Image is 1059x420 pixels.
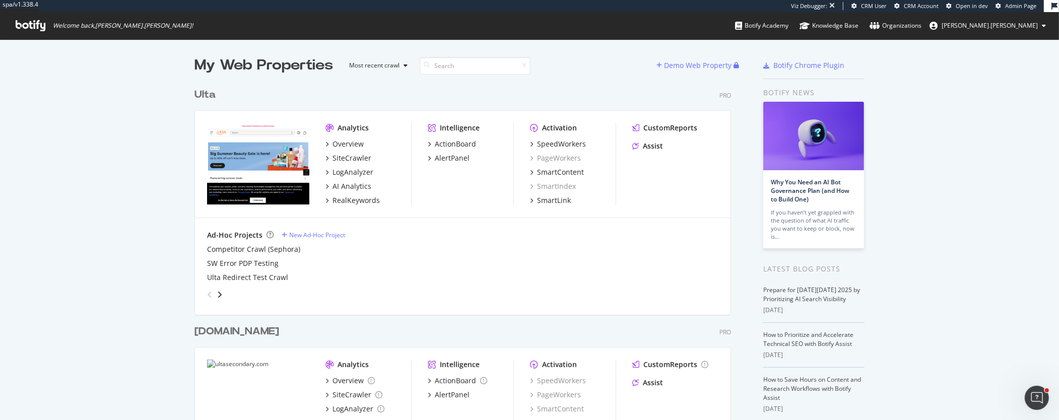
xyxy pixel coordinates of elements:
[530,195,571,205] a: SmartLink
[530,153,581,163] div: PageWorkers
[996,2,1036,10] a: Admin Page
[530,404,584,414] a: SmartContent
[763,102,864,170] img: Why You Need an AI Bot Governance Plan (and How to Build One)
[632,360,708,370] a: CustomReports
[333,181,371,191] div: AI Analytics
[530,181,576,191] a: SmartIndex
[537,195,571,205] div: SmartLink
[207,272,288,283] a: Ulta Redirect Test Crawl
[435,390,470,400] div: AlertPanel
[428,139,476,149] a: ActionBoard
[861,2,887,10] span: CRM User
[428,390,470,400] a: AlertPanel
[894,2,939,10] a: CRM Account
[216,290,223,300] div: angle-right
[632,378,663,388] a: Assist
[435,153,470,163] div: AlertPanel
[207,258,279,268] div: SW Error PDP Testing
[325,404,384,414] a: LogAnalyzer
[530,139,586,149] a: SpeedWorkers
[800,21,858,31] div: Knowledge Base
[763,306,865,315] div: [DATE]
[870,12,921,39] a: Organizations
[333,139,364,149] div: Overview
[325,181,371,191] a: AI Analytics
[763,404,865,413] div: [DATE]
[656,57,734,74] button: Demo Web Property
[325,376,375,386] a: Overview
[763,330,853,348] a: How to Prioritize and Accelerate Technical SEO with Botify Assist
[763,87,865,98] div: Botify news
[428,376,487,386] a: ActionBoard
[194,324,279,339] div: [DOMAIN_NAME]
[338,360,369,370] div: Analytics
[333,167,373,177] div: LogAnalyzer
[542,123,577,133] div: Activation
[537,139,586,149] div: SpeedWorkers
[763,60,844,71] a: Botify Chrome Plugin
[719,91,731,100] div: Pro
[942,21,1038,30] span: christopher.hart
[773,60,844,71] div: Botify Chrome Plugin
[435,376,476,386] div: ActionBoard
[946,2,988,10] a: Open in dev
[800,12,858,39] a: Knowledge Base
[530,167,584,177] a: SmartContent
[1005,2,1036,10] span: Admin Page
[632,123,697,133] a: CustomReports
[333,153,371,163] div: SiteCrawler
[530,390,581,400] a: PageWorkers
[763,263,865,274] div: Latest Blog Posts
[207,123,309,204] img: www.ulta.com
[956,2,988,10] span: Open in dev
[851,2,887,10] a: CRM User
[870,21,921,31] div: Organizations
[763,286,860,303] a: Prepare for [DATE][DATE] 2025 by Prioritizing AI Search Visibility
[325,195,380,205] a: RealKeywords
[282,231,345,239] a: New Ad-Hoc Project
[333,195,380,205] div: RealKeywords
[643,123,697,133] div: CustomReports
[719,328,731,336] div: Pro
[643,360,697,370] div: CustomReports
[537,167,584,177] div: SmartContent
[53,22,193,30] span: Welcome back, [PERSON_NAME].[PERSON_NAME] !
[735,12,788,39] a: Botify Academy
[440,360,480,370] div: Intelligence
[420,57,531,75] input: Search
[194,55,333,76] div: My Web Properties
[435,139,476,149] div: ActionBoard
[530,376,586,386] a: SpeedWorkers
[207,244,300,254] a: Competitor Crawl (Sephora)
[791,2,827,10] div: Viz Debugger:
[735,21,788,31] div: Botify Academy
[341,57,412,74] button: Most recent crawl
[333,390,371,400] div: SiteCrawler
[632,141,663,151] a: Assist
[325,390,382,400] a: SiteCrawler
[203,287,216,303] div: angle-left
[771,178,849,203] a: Why You Need an AI Bot Governance Plan (and How to Build One)
[428,153,470,163] a: AlertPanel
[643,378,663,388] div: Assist
[763,375,861,402] a: How to Save Hours on Content and Research Workflows with Botify Assist
[763,351,865,360] div: [DATE]
[904,2,939,10] span: CRM Account
[349,62,400,68] div: Most recent crawl
[325,153,371,163] a: SiteCrawler
[333,404,373,414] div: LogAnalyzer
[643,141,663,151] div: Assist
[664,60,732,71] div: Demo Web Property
[325,167,373,177] a: LogAnalyzer
[440,123,480,133] div: Intelligence
[542,360,577,370] div: Activation
[338,123,369,133] div: Analytics
[771,208,856,241] div: If you haven’t yet grappled with the question of what AI traffic you want to keep or block, now is…
[289,231,345,239] div: New Ad-Hoc Project
[207,230,262,240] div: Ad-Hoc Projects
